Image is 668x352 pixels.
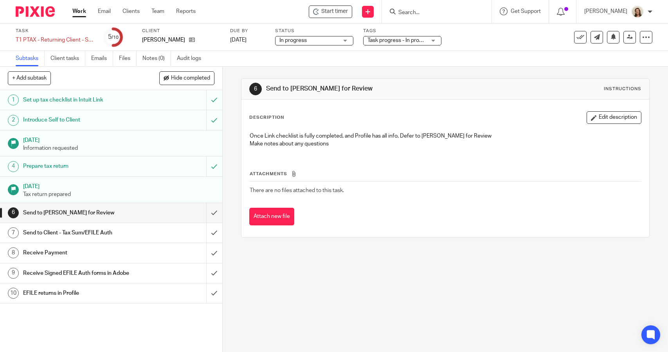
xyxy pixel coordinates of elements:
div: Instructions [604,86,641,92]
span: Task progress - In progress (With Lead) + 2 [367,38,470,43]
p: [PERSON_NAME] [142,36,185,44]
div: 4 [8,161,19,172]
label: Status [275,28,353,34]
div: 8 [8,247,19,258]
a: Team [151,7,164,15]
div: 7 [8,227,19,238]
div: T1 PTAX - Returning Client - Slips + Rental T776 - 2024 [16,36,94,44]
p: [PERSON_NAME] [584,7,627,15]
span: Attachments [250,172,287,176]
p: Make notes about any questions [250,140,641,148]
a: Emails [91,51,113,66]
h1: Prepare tax return [23,160,140,172]
div: Elise Nowak - T1 PTAX - Returning Client - Slips + Rental T776 - 2024 [309,5,352,18]
p: Once Link checklist is fully completed, and Profile has all info, Defer to [PERSON_NAME] for Review [250,132,641,140]
label: Tags [363,28,441,34]
span: [DATE] [230,37,247,43]
h1: [DATE] [23,134,214,144]
a: Reports [176,7,196,15]
div: 6 [249,83,262,95]
h1: [DATE] [23,181,214,191]
img: Pixie [16,6,55,17]
input: Search [398,9,468,16]
a: Work [72,7,86,15]
div: 1 [8,94,19,105]
span: Start timer [321,7,348,16]
a: Clients [122,7,140,15]
a: Notes (0) [142,51,171,66]
h1: Send to Client - Tax Sum/EFILE Auth [23,227,140,239]
a: Files [119,51,137,66]
span: Get Support [511,9,541,14]
div: 5 [108,33,119,42]
h1: EFILE returns in Profile [23,287,140,299]
a: Subtasks [16,51,45,66]
a: Email [98,7,111,15]
h1: Send to [PERSON_NAME] for Review [266,85,462,93]
a: Client tasks [50,51,85,66]
h1: Set up tax checklist in Intuit Link [23,94,140,106]
h1: Receive Signed EFILE Auth forms in Adobe [23,267,140,279]
button: Hide completed [159,71,214,85]
button: Attach new file [249,208,294,225]
h1: Introduce Self to Client [23,114,140,126]
div: 2 [8,115,19,126]
label: Task [16,28,94,34]
span: Hide completed [171,75,210,82]
p: Tax return prepared [23,191,214,198]
p: Description [249,114,284,121]
label: Client [142,28,220,34]
p: Information requested [23,144,214,152]
button: + Add subtask [8,71,51,85]
div: 6 [8,207,19,218]
h1: Send to [PERSON_NAME] for Review [23,207,140,219]
a: Audit logs [177,51,207,66]
img: Morgan.JPG [631,5,644,18]
div: 10 [8,288,19,299]
span: There are no files attached to this task. [250,188,344,193]
button: Edit description [587,111,641,124]
div: 9 [8,268,19,279]
span: In progress [279,38,307,43]
h1: Receive Payment [23,247,140,259]
small: /10 [112,35,119,40]
label: Due by [230,28,265,34]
